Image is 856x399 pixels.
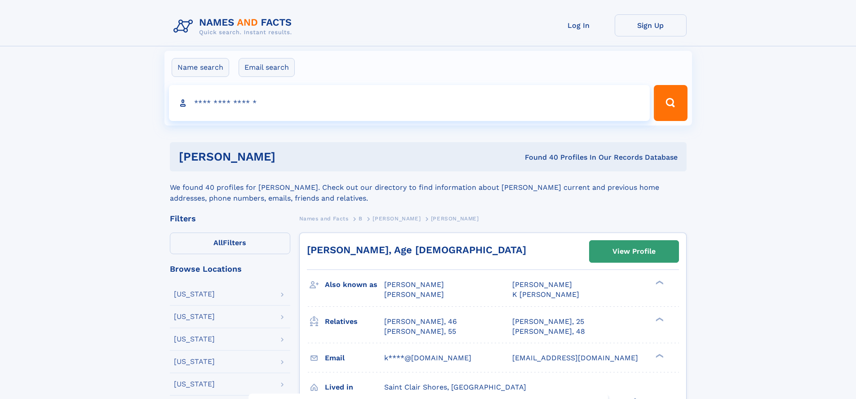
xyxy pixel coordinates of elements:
label: Email search [239,58,295,77]
h3: Relatives [325,314,384,329]
a: B [359,213,363,224]
a: [PERSON_NAME] [373,213,421,224]
h3: Lived in [325,380,384,395]
input: search input [169,85,650,121]
span: [PERSON_NAME] [384,280,444,289]
h3: Also known as [325,277,384,292]
div: [US_STATE] [174,313,215,320]
span: All [213,238,223,247]
div: Found 40 Profiles In Our Records Database [400,152,678,162]
button: Search Button [654,85,687,121]
a: [PERSON_NAME], 25 [512,317,584,327]
a: [PERSON_NAME], Age [DEMOGRAPHIC_DATA] [307,244,526,256]
h3: Email [325,350,384,366]
a: Log In [543,14,615,36]
div: [US_STATE] [174,381,215,388]
span: K [PERSON_NAME] [512,290,579,299]
span: B [359,215,363,222]
span: Saint Clair Shores, [GEOGRAPHIC_DATA] [384,383,526,391]
h1: [PERSON_NAME] [179,151,400,162]
a: Names and Facts [299,213,349,224]
span: [PERSON_NAME] [373,215,421,222]
span: [PERSON_NAME] [431,215,479,222]
span: [EMAIL_ADDRESS][DOMAIN_NAME] [512,354,638,362]
div: ❯ [653,280,664,286]
label: Filters [170,233,290,254]
a: [PERSON_NAME], 55 [384,327,456,336]
a: [PERSON_NAME], 46 [384,317,457,327]
div: Filters [170,215,290,223]
div: Browse Locations [170,265,290,273]
div: [US_STATE] [174,358,215,365]
div: ❯ [653,316,664,322]
div: [US_STATE] [174,336,215,343]
a: View Profile [590,241,679,262]
span: [PERSON_NAME] [384,290,444,299]
div: View Profile [612,241,656,262]
img: Logo Names and Facts [170,14,299,39]
div: We found 40 profiles for [PERSON_NAME]. Check out our directory to find information about [PERSON... [170,171,687,204]
div: ❯ [653,353,664,359]
a: Sign Up [615,14,687,36]
div: [US_STATE] [174,291,215,298]
a: [PERSON_NAME], 48 [512,327,585,336]
label: Name search [172,58,229,77]
span: [PERSON_NAME] [512,280,572,289]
